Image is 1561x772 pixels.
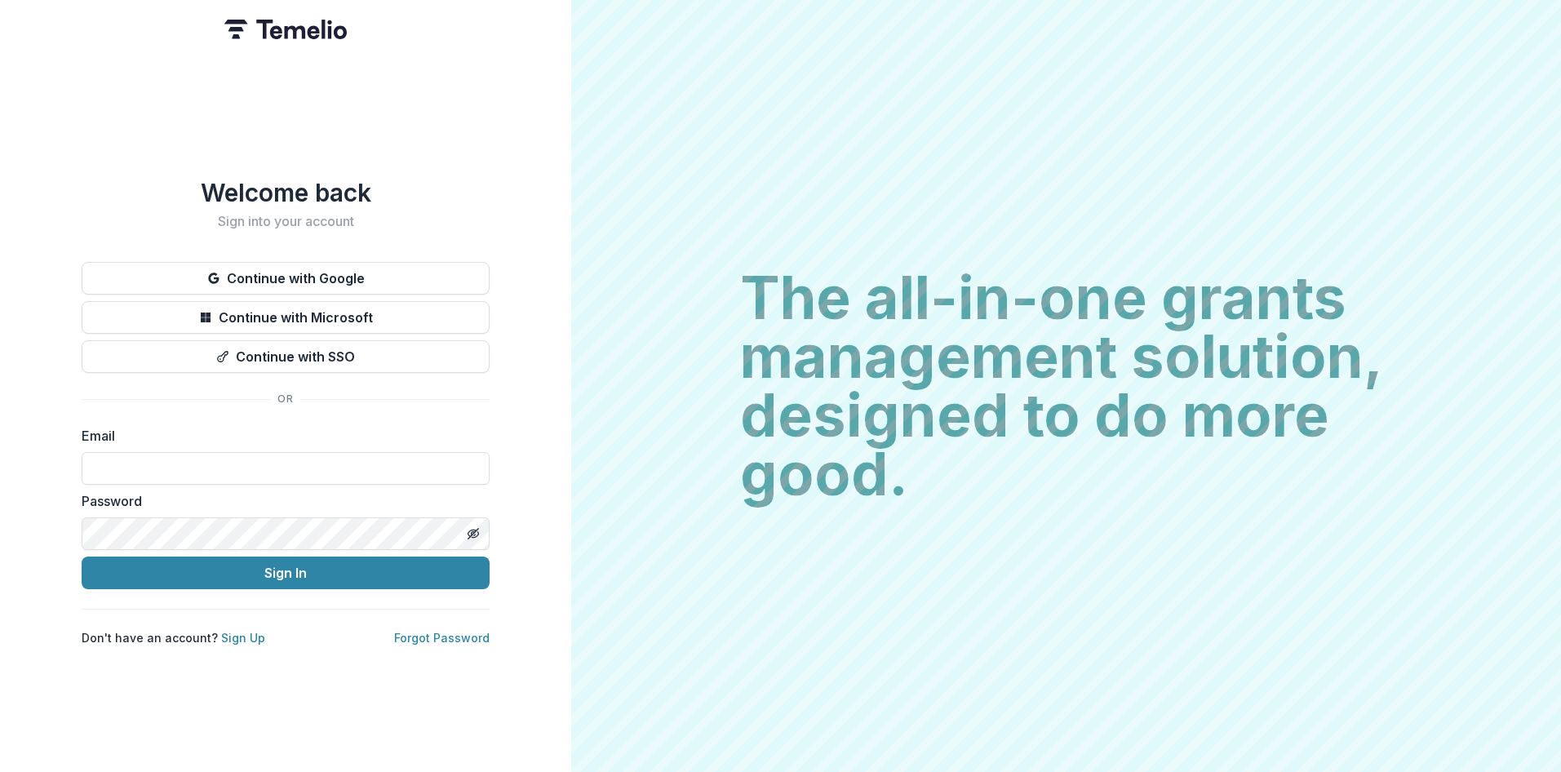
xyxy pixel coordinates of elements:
a: Sign Up [221,631,265,645]
img: Temelio [224,20,347,39]
button: Continue with Microsoft [82,301,490,334]
a: Forgot Password [394,631,490,645]
button: Toggle password visibility [460,521,486,547]
button: Sign In [82,557,490,589]
button: Continue with Google [82,262,490,295]
h1: Welcome back [82,178,490,207]
button: Continue with SSO [82,340,490,373]
label: Password [82,491,480,511]
p: Don't have an account? [82,629,265,646]
h2: Sign into your account [82,214,490,229]
label: Email [82,426,480,446]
